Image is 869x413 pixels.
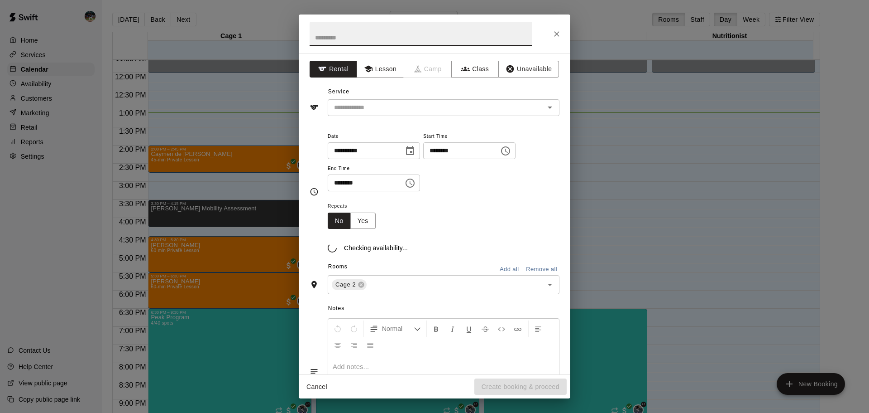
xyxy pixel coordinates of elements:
[310,280,319,289] svg: Rooms
[357,61,404,78] button: Lesson
[404,61,452,78] span: Camps can only be created in the Services page
[332,279,367,290] div: Cage 2
[310,61,357,78] button: Rental
[461,321,477,337] button: Format Underline
[524,262,559,277] button: Remove all
[495,262,524,277] button: Add all
[510,321,525,337] button: Insert Link
[363,337,378,353] button: Justify Align
[310,103,319,112] svg: Service
[328,213,351,229] button: No
[401,142,419,160] button: Choose date, selected date is Oct 10, 2025
[328,163,420,175] span: End Time
[332,280,359,289] span: Cage 2
[328,213,376,229] div: outlined button group
[549,26,565,42] button: Close
[302,379,331,395] button: Cancel
[401,174,419,192] button: Choose time, selected time is 3:45 PM
[477,321,493,337] button: Format Strikethrough
[350,213,376,229] button: Yes
[346,321,362,337] button: Redo
[429,321,444,337] button: Format Bold
[451,61,499,78] button: Class
[530,321,546,337] button: Left Align
[310,367,319,376] svg: Notes
[494,321,509,337] button: Insert Code
[366,321,425,337] button: Formatting Options
[497,142,515,160] button: Choose time, selected time is 3:00 PM
[498,61,559,78] button: Unavailable
[310,187,319,196] svg: Timing
[423,131,516,143] span: Start Time
[346,337,362,353] button: Right Align
[544,101,556,114] button: Open
[344,243,408,253] p: Checking availability...
[328,131,420,143] span: Date
[328,263,348,270] span: Rooms
[382,324,414,333] span: Normal
[328,88,349,95] span: Service
[328,301,559,316] span: Notes
[445,321,460,337] button: Format Italics
[544,278,556,291] button: Open
[330,337,345,353] button: Center Align
[328,200,383,213] span: Repeats
[330,321,345,337] button: Undo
